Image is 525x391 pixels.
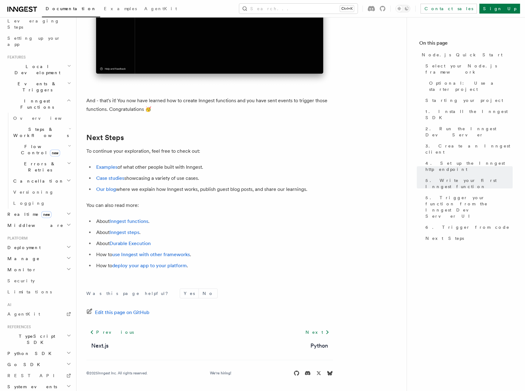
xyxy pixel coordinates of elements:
[86,201,333,210] p: You can also read more:
[7,312,40,316] span: AgentKit
[13,201,45,206] span: Logging
[94,228,333,237] li: About .
[91,341,109,350] a: Next.js
[5,98,67,110] span: Inngest Functions
[86,147,333,155] p: To continue your exploration, feel free to check out:
[425,97,503,103] span: Starting your project
[7,36,60,47] span: Setting up your app
[7,18,59,30] span: Leveraging Steps
[5,15,72,33] a: Leveraging Steps
[5,211,51,217] span: Realtime
[11,126,69,139] span: Steps & Workflows
[109,240,151,246] a: Durable Execution
[5,220,72,231] button: Middleware
[423,222,513,233] a: 6. Trigger from code
[11,161,67,173] span: Errors & Retries
[42,2,100,17] a: Documentation
[210,371,231,376] a: We're hiring!
[11,113,72,124] a: Overview
[5,370,72,381] a: REST API
[423,60,513,78] a: Select your Node.js framework
[141,2,181,17] a: AgentKit
[429,80,513,92] span: Optional: Use a starter project
[5,95,72,113] button: Inngest Functions
[5,55,26,60] span: Features
[423,140,513,158] a: 3. Create an Inngest client
[86,133,124,142] a: Next Steps
[109,218,148,224] a: Inngest functions
[7,289,52,294] span: Limitations
[423,233,513,244] a: Next Steps
[11,124,72,141] button: Steps & Workflows
[5,286,72,297] a: Limitations
[423,175,513,192] a: 5. Write your first Inngest function
[5,81,67,93] span: Events & Triggers
[13,190,54,195] span: Versioning
[5,308,72,320] a: AgentKit
[425,108,513,121] span: 1. Install the Inngest SDK
[423,106,513,123] a: 1. Install the Inngest SDK
[112,263,187,268] a: deploy your app to your platform
[86,371,148,376] div: © 2025 Inngest Inc. All rights reserved.
[199,289,217,298] button: No
[425,224,510,230] span: 6. Trigger from code
[423,123,513,140] a: 2. Run the Inngest Dev Server
[423,192,513,222] a: 5. Trigger your function from the Inngest Dev Server UI
[5,361,44,368] span: Go SDK
[86,290,172,296] p: Was this page helpful?
[180,289,199,298] button: Yes
[13,116,77,121] span: Overview
[86,327,137,338] a: Previous
[5,253,72,264] button: Manage
[96,186,116,192] a: Our blog
[11,187,72,198] a: Versioning
[50,150,60,156] span: new
[5,209,72,220] button: Realtimenew
[94,185,333,194] li: where we explain how Inngest works, publish guest blog posts, and share our learnings.
[5,267,36,273] span: Monitor
[425,126,513,138] span: 2. Run the Inngest Dev Server
[94,261,333,270] li: How to .
[425,235,464,241] span: Next Steps
[239,4,358,14] button: Search...Ctrl+K
[11,141,72,158] button: Flow Controlnew
[425,63,513,75] span: Select your Node.js framework
[419,49,513,60] a: Node.js Quick Start
[11,178,64,184] span: Cancellation
[41,211,51,218] span: new
[420,4,477,14] a: Contact sales
[5,256,40,262] span: Manage
[104,6,137,11] span: Examples
[5,302,11,307] span: AI
[5,324,31,329] span: References
[96,175,124,181] a: Case studies
[425,177,513,190] span: 5. Write your first Inngest function
[423,158,513,175] a: 4. Set up the Inngest http endpoint
[5,359,72,370] button: Go SDK
[5,333,67,345] span: TypeScript SDK
[7,373,60,378] span: REST API
[5,78,72,95] button: Events & Triggers
[5,113,72,209] div: Inngest Functions
[95,308,150,317] span: Edit this page on GitHub
[11,143,68,156] span: Flow Control
[427,78,513,95] a: Optional: Use a starter project
[423,95,513,106] a: Starting your project
[5,275,72,286] a: Security
[86,96,333,114] p: And - that's it! You now have learned how to create Inngest functions and you have sent events to...
[109,229,139,235] a: Inngest steps
[5,242,72,253] button: Deployment
[7,278,35,283] span: Security
[94,174,333,183] li: showcasing a variety of use cases.
[94,217,333,226] li: About .
[11,175,72,187] button: Cancellation
[96,164,117,170] a: Examples
[100,2,141,17] a: Examples
[310,341,328,350] a: Python
[5,264,72,275] button: Monitor
[5,384,57,390] span: System events
[5,236,28,241] span: Platform
[419,39,513,49] h4: On this page
[94,250,333,259] li: How to .
[425,195,513,219] span: 5. Trigger your function from the Inngest Dev Server UI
